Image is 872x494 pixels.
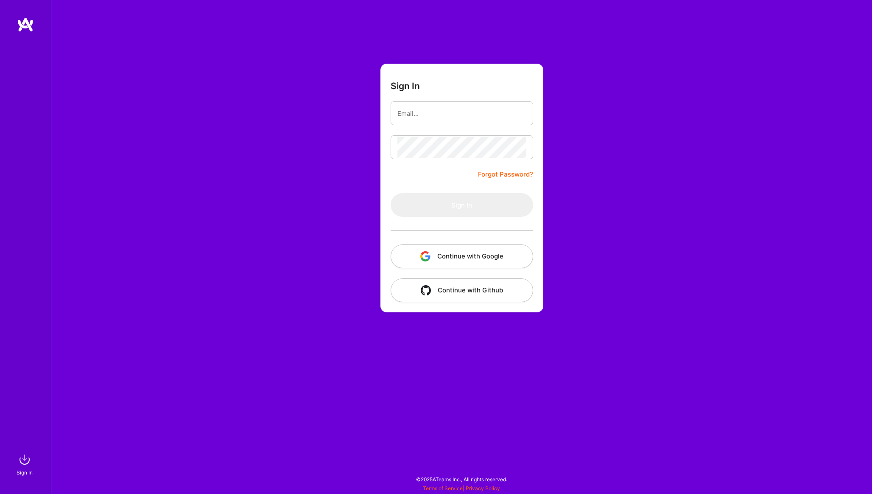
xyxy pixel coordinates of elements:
img: icon [421,285,431,295]
a: Forgot Password? [478,169,533,180]
button: Continue with Google [391,244,533,268]
img: sign in [16,451,33,468]
button: Continue with Github [391,278,533,302]
a: Terms of Service [423,485,463,491]
div: © 2025 ATeams Inc., All rights reserved. [51,469,872,490]
input: Email... [397,103,526,124]
button: Sign In [391,193,533,217]
img: icon [420,251,430,261]
div: Sign In [17,468,33,477]
a: Privacy Policy [466,485,500,491]
h3: Sign In [391,81,420,91]
a: sign inSign In [18,451,33,477]
img: logo [17,17,34,32]
span: | [423,485,500,491]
